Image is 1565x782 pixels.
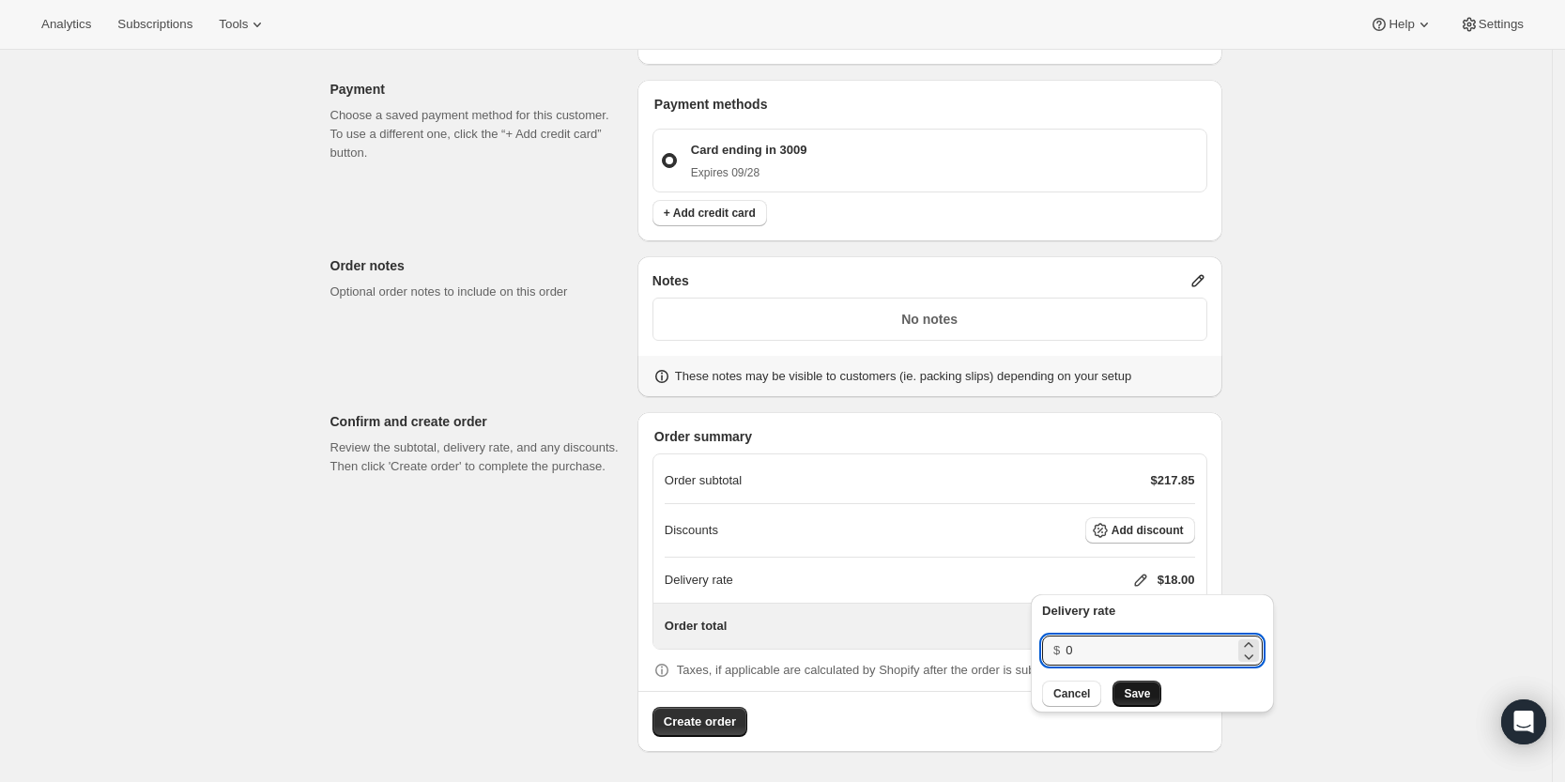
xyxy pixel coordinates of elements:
[330,80,622,99] p: Payment
[665,571,733,590] p: Delivery rate
[106,11,204,38] button: Subscriptions
[1124,686,1150,701] span: Save
[652,271,689,290] span: Notes
[330,283,622,301] p: Optional order notes to include on this order
[654,427,1207,446] p: Order summary
[1158,571,1195,590] p: $18.00
[330,438,622,476] p: Review the subtotal, delivery rate, and any discounts. Then click 'Create order' to complete the ...
[654,95,1207,114] p: Payment methods
[117,17,192,32] span: Subscriptions
[675,367,1131,386] p: These notes may be visible to customers (ie. packing slips) depending on your setup
[330,106,622,162] p: Choose a saved payment method for this customer. To use a different one, click the “+ Add credit ...
[1042,681,1101,707] button: Cancel
[1112,523,1184,538] span: Add discount
[41,17,91,32] span: Analytics
[1042,602,1263,621] p: Delivery rate
[1358,11,1444,38] button: Help
[1389,17,1414,32] span: Help
[1501,699,1546,744] div: Open Intercom Messenger
[665,310,1195,329] p: No notes
[652,200,767,226] button: + Add credit card
[1053,643,1060,657] span: $
[30,11,102,38] button: Analytics
[677,661,1068,680] p: Taxes, if applicable are calculated by Shopify after the order is submitted
[664,713,736,731] span: Create order
[691,141,807,160] p: Card ending in 3009
[330,412,622,431] p: Confirm and create order
[330,256,622,275] p: Order notes
[652,707,747,737] button: Create order
[665,471,742,490] p: Order subtotal
[219,17,248,32] span: Tools
[1112,681,1161,707] button: Save
[691,165,807,180] p: Expires 09/28
[207,11,278,38] button: Tools
[1151,471,1195,490] p: $217.85
[665,617,727,636] p: Order total
[1449,11,1535,38] button: Settings
[1479,17,1524,32] span: Settings
[664,206,756,221] span: + Add credit card
[665,521,718,540] p: Discounts
[1053,686,1090,701] span: Cancel
[1085,517,1195,544] button: Add discount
